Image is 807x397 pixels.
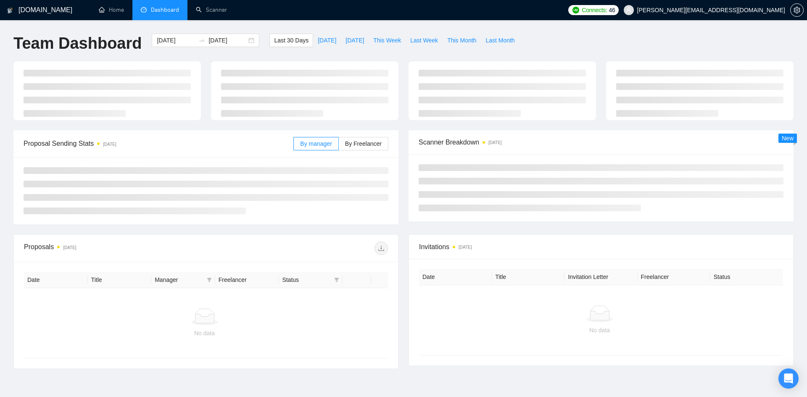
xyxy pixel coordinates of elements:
button: Last Week [406,34,443,47]
th: Date [24,272,88,288]
input: End date [208,36,247,45]
span: [DATE] [345,36,364,45]
button: Last Month [481,34,519,47]
span: Last Month [485,36,514,45]
th: Manager [151,272,215,288]
span: Connects: [582,5,607,15]
span: Proposal Sending Stats [24,138,293,149]
div: No data [426,326,773,335]
span: Invitations [419,242,783,252]
th: Freelancer [638,269,710,285]
span: filter [207,277,212,282]
div: Open Intercom Messenger [778,368,799,389]
span: This Week [373,36,401,45]
th: Date [419,269,492,285]
th: Title [492,269,564,285]
img: logo [7,4,13,17]
input: Start date [157,36,195,45]
span: filter [205,273,214,286]
h1: Team Dashboard [13,34,142,53]
img: upwork-logo.png [572,7,579,13]
button: This Week [369,34,406,47]
span: swap-right [198,37,205,44]
span: to [198,37,205,44]
button: Last 30 Days [269,34,313,47]
span: Last Week [410,36,438,45]
span: filter [334,277,339,282]
span: setting [791,7,803,13]
span: [DATE] [318,36,336,45]
th: Title [88,272,152,288]
span: New [782,135,794,142]
span: This Month [447,36,476,45]
time: [DATE] [63,245,76,250]
div: No data [31,329,378,338]
span: Scanner Breakdown [419,137,783,147]
span: dashboard [141,7,147,13]
time: [DATE] [103,142,116,147]
span: filter [332,273,341,286]
button: [DATE] [341,34,369,47]
span: user [626,7,632,13]
time: [DATE] [488,140,501,145]
span: By Freelancer [345,140,382,147]
a: homeHome [99,6,124,13]
span: Last 30 Days [274,36,309,45]
th: Freelancer [215,272,279,288]
th: Status [710,269,783,285]
span: By manager [300,140,332,147]
time: [DATE] [459,245,472,250]
button: setting [790,3,804,17]
div: Proposals [24,242,206,255]
span: Status [282,275,331,284]
a: setting [790,7,804,13]
span: Manager [155,275,203,284]
span: Dashboard [151,6,179,13]
span: 46 [609,5,615,15]
button: This Month [443,34,481,47]
button: [DATE] [313,34,341,47]
th: Invitation Letter [564,269,637,285]
a: searchScanner [196,6,227,13]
